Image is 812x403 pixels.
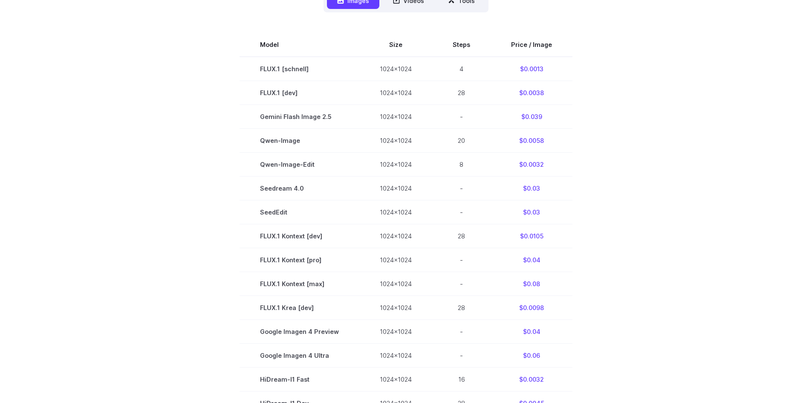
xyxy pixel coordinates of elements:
[491,57,572,81] td: $0.0013
[432,200,491,224] td: -
[432,296,491,320] td: 28
[491,272,572,296] td: $0.08
[432,248,491,272] td: -
[491,33,572,57] th: Price / Image
[491,224,572,248] td: $0.0105
[359,33,432,57] th: Size
[491,128,572,152] td: $0.0058
[240,200,359,224] td: SeedEdit
[432,224,491,248] td: 28
[491,296,572,320] td: $0.0098
[491,152,572,176] td: $0.0032
[359,224,432,248] td: 1024x1024
[240,128,359,152] td: Qwen-Image
[240,81,359,104] td: FLUX.1 [dev]
[240,296,359,320] td: FLUX.1 Krea [dev]
[432,344,491,368] td: -
[491,344,572,368] td: $0.06
[491,81,572,104] td: $0.0038
[260,112,339,122] span: Gemini Flash Image 2.5
[491,320,572,344] td: $0.04
[359,344,432,368] td: 1024x1024
[359,200,432,224] td: 1024x1024
[359,248,432,272] td: 1024x1024
[359,57,432,81] td: 1024x1024
[432,177,491,200] td: -
[432,104,491,128] td: -
[240,57,359,81] td: FLUX.1 [schnell]
[240,344,359,368] td: Google Imagen 4 Ultra
[432,320,491,344] td: -
[491,248,572,272] td: $0.04
[491,104,572,128] td: $0.039
[359,296,432,320] td: 1024x1024
[240,224,359,248] td: FLUX.1 Kontext [dev]
[359,128,432,152] td: 1024x1024
[432,128,491,152] td: 20
[240,272,359,296] td: FLUX.1 Kontext [max]
[240,177,359,200] td: Seedream 4.0
[432,33,491,57] th: Steps
[432,57,491,81] td: 4
[359,81,432,104] td: 1024x1024
[491,177,572,200] td: $0.03
[432,368,491,391] td: 16
[491,368,572,391] td: $0.0032
[240,320,359,344] td: Google Imagen 4 Preview
[432,152,491,176] td: 8
[359,368,432,391] td: 1024x1024
[491,200,572,224] td: $0.03
[359,320,432,344] td: 1024x1024
[359,272,432,296] td: 1024x1024
[359,177,432,200] td: 1024x1024
[240,33,359,57] th: Model
[359,152,432,176] td: 1024x1024
[359,104,432,128] td: 1024x1024
[240,368,359,391] td: HiDream-I1 Fast
[240,248,359,272] td: FLUX.1 Kontext [pro]
[240,152,359,176] td: Qwen-Image-Edit
[432,272,491,296] td: -
[432,81,491,104] td: 28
